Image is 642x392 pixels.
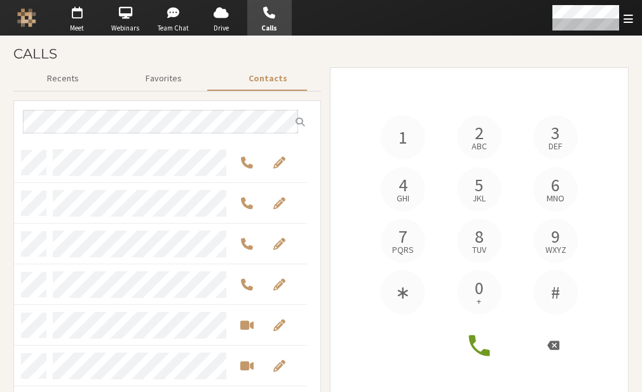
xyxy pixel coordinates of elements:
button: Edit [268,277,291,292]
button: 7pqrs [381,219,425,263]
img: Iotum [17,8,36,27]
button: 2abc [457,115,502,159]
button: Call by phone [235,236,259,251]
span: 3 [551,124,560,142]
button: Start a video meeting [235,358,259,373]
span: + [477,297,481,306]
span: Team Chat [151,23,196,34]
button: Call by phone [235,277,259,292]
button: 9wxyz [533,219,578,263]
span: ∗ [395,283,410,301]
button: Call by phone [235,196,259,210]
button: Favorites [112,67,215,90]
span: 2 [475,124,484,142]
span: abc [472,142,487,151]
span: 7 [399,227,407,245]
button: Edit [268,358,291,373]
span: Calls [247,23,292,34]
button: Recents [13,67,112,90]
span: Webinars [103,23,147,34]
button: 3def [533,115,578,159]
span: ghi [397,194,409,203]
span: 0 [475,279,484,297]
button: ∗ [381,270,425,314]
span: 8 [475,227,484,245]
button: 8tuv [457,219,502,263]
span: tuv [472,245,486,254]
h4: Phone number [368,77,591,115]
button: 1 [381,115,425,159]
button: Contacts [215,67,321,90]
span: 6 [551,176,560,194]
button: Call by phone [235,155,259,170]
span: pqrs [392,245,414,254]
span: jkl [472,194,486,203]
span: 4 [399,176,407,194]
span: 5 [475,176,484,194]
span: mno [547,194,564,203]
h3: Calls [13,46,629,61]
button: Start a video meeting [235,318,259,332]
button: Edit [268,196,291,210]
button: Edit [268,318,291,332]
button: 4ghi [381,167,425,212]
span: Meet [55,23,99,34]
span: Drive [199,23,243,34]
span: 9 [551,227,560,245]
span: def [549,142,563,151]
button: 5jkl [457,167,502,212]
span: 1 [399,128,407,146]
button: Edit [268,155,291,170]
button: 6mno [533,167,578,212]
button: 0+ [457,270,502,314]
button: Edit [268,236,291,251]
button: # [533,270,578,314]
span: wxyz [545,245,566,254]
span: # [551,283,560,301]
